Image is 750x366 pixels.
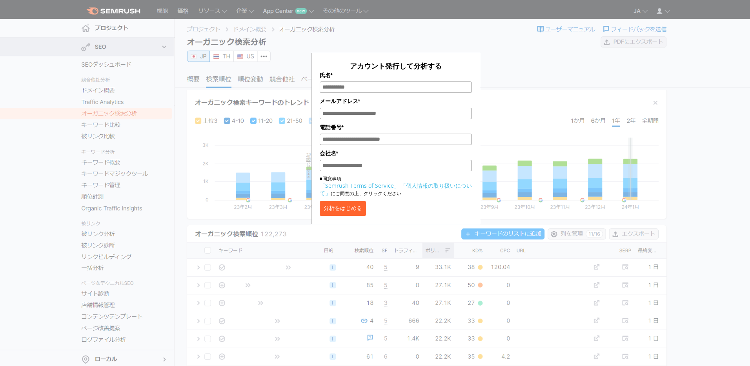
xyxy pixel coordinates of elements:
button: 分析をはじめる [320,201,366,216]
a: 「個人情報の取り扱いについて」 [320,182,472,197]
span: アカウント発行して分析する [350,61,442,71]
p: ■同意事項 にご同意の上、クリックください [320,175,472,197]
label: メールアドレス* [320,97,472,105]
a: 「Semrush Terms of Service」 [320,182,399,189]
label: 電話番号* [320,123,472,132]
